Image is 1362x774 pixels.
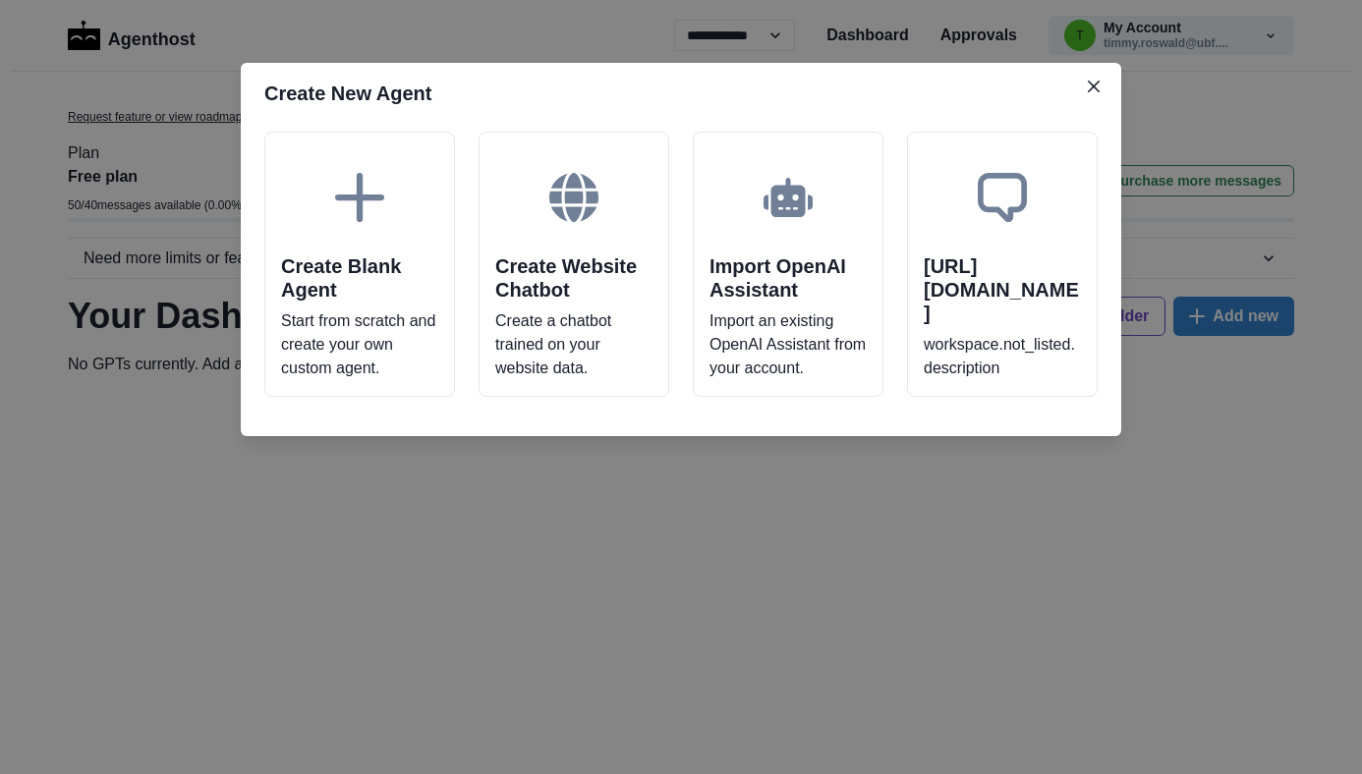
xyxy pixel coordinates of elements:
[924,254,1081,325] h2: [URL][DOMAIN_NAME]
[495,309,653,380] p: Create a chatbot trained on your website data.
[1078,71,1109,102] button: Close
[281,254,438,302] h2: Create Blank Agent
[241,63,1121,124] header: Create New Agent
[281,309,438,380] p: Start from scratch and create your own custom agent.
[924,333,1081,380] p: workspace.not_listed.description
[709,254,867,302] h2: Import OpenAI Assistant
[495,254,653,302] h2: Create Website Chatbot
[709,309,867,380] p: Import an existing OpenAI Assistant from your account.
